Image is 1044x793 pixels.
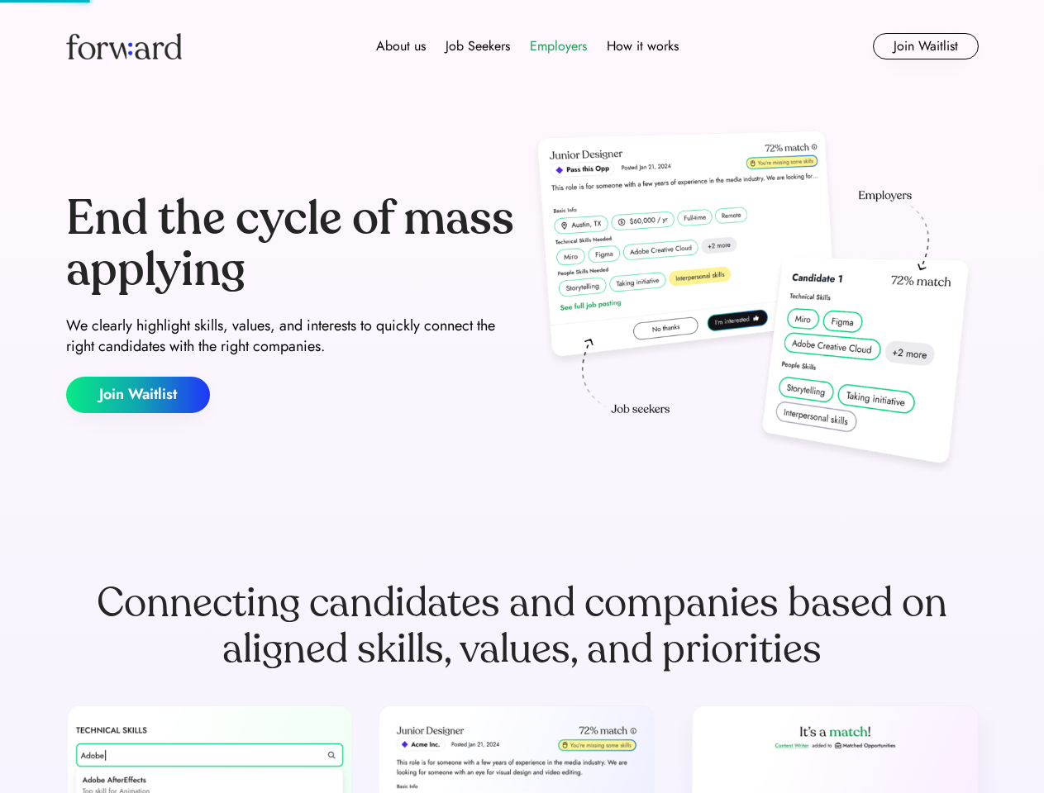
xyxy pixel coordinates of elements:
[376,36,426,56] div: About us
[66,316,516,357] div: We clearly highlight skills, values, and interests to quickly connect the right candidates with t...
[66,33,182,59] img: Forward logo
[446,36,510,56] div: Job Seekers
[529,126,979,481] img: hero-image.png
[66,580,979,672] div: Connecting candidates and companies based on aligned skills, values, and priorities
[873,33,979,59] button: Join Waitlist
[66,193,516,295] div: End the cycle of mass applying
[66,377,210,413] button: Join Waitlist
[607,36,679,56] div: How it works
[530,36,587,56] div: Employers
